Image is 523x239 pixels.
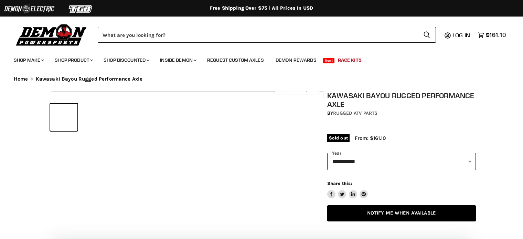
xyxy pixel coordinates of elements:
[327,91,476,108] h1: Kawasaki Bayou Rugged Performance Axle
[327,134,350,142] span: Sold out
[333,110,377,116] a: Rugged ATV Parts
[14,76,28,82] a: Home
[3,2,55,15] img: Demon Electric Logo 2
[327,205,476,221] a: Notify Me When Available
[327,181,352,186] span: Share this:
[36,76,143,82] span: Kawasaki Bayou Rugged Performance Axle
[327,180,368,199] aside: Share this:
[486,32,506,38] span: $161.10
[333,53,367,67] a: Race Kits
[355,135,386,141] span: From: $161.10
[452,32,470,39] span: Log in
[202,53,269,67] a: Request Custom Axles
[449,32,474,38] a: Log in
[327,110,476,117] div: by
[270,53,322,67] a: Demon Rewards
[278,87,316,92] span: Click to expand
[323,58,335,63] span: New!
[418,27,436,43] button: Search
[50,104,77,131] button: Kawasaki Bayou Rugged Performance Axle thumbnail
[9,50,504,67] ul: Main menu
[155,53,201,67] a: Inside Demon
[9,53,48,67] a: Shop Make
[55,2,107,15] img: TGB Logo 2
[98,27,418,43] input: Search
[98,27,436,43] form: Product
[14,22,89,47] img: Demon Powersports
[98,53,153,67] a: Shop Discounted
[50,53,97,67] a: Shop Product
[327,153,476,170] select: year
[474,30,509,40] a: $161.10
